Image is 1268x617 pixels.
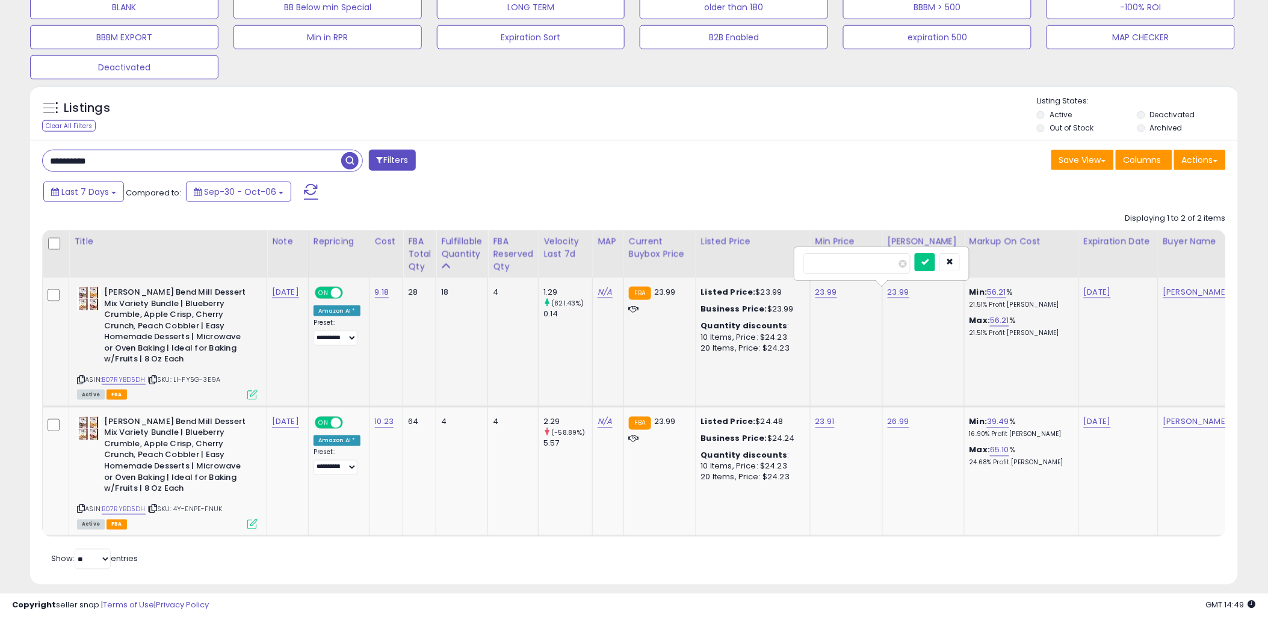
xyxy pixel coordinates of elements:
[1047,25,1235,49] button: MAP CHECKER
[1084,416,1111,428] a: [DATE]
[147,375,220,384] span: | SKU: LI-FY5G-3E9A
[369,150,416,171] button: Filters
[493,417,529,428] div: 4
[441,417,478,428] div: 4
[64,100,110,117] h5: Listings
[102,375,146,385] a: B07RYBD5DH
[1124,154,1161,166] span: Columns
[147,505,222,514] span: | SKU: 4Y-ENPE-FNUK
[437,25,625,49] button: Expiration Sort
[970,416,988,428] b: Min:
[314,435,360,446] div: Amazon AI *
[126,187,181,198] span: Compared to:
[316,417,331,428] span: ON
[598,416,612,428] a: N/A
[272,286,299,298] a: [DATE]
[272,235,303,248] div: Note
[701,417,801,428] div: $24.48
[701,286,756,298] b: Listed Price:
[204,186,276,198] span: Sep-30 - Oct-06
[970,431,1069,439] p: 16.90% Profit [PERSON_NAME]
[408,235,431,273] div: FBA Total Qty
[543,287,592,298] div: 1.29
[314,305,360,316] div: Amazon AI *
[316,288,331,298] span: ON
[629,417,651,430] small: FBA
[1206,599,1256,610] span: 2025-10-14 14:49 GMT
[970,329,1069,337] p: 21.51% Profit [PERSON_NAME]
[441,235,483,260] div: Fulfillable Quantity
[970,444,991,456] b: Max:
[1050,123,1093,133] label: Out of Stock
[1150,123,1183,133] label: Archived
[815,416,835,428] a: 23.91
[990,315,1009,327] a: 56.21
[30,55,218,79] button: Deactivated
[551,428,585,438] small: (-58.89%)
[408,287,427,298] div: 28
[701,433,767,444] b: Business Price:
[888,286,909,298] a: 23.99
[970,235,1074,248] div: Markup on Cost
[815,235,877,248] div: Min Price
[970,301,1069,309] p: 21.51% Profit [PERSON_NAME]
[1051,150,1114,170] button: Save View
[701,416,756,428] b: Listed Price:
[314,319,360,346] div: Preset:
[987,416,1009,428] a: 39.49
[629,287,651,300] small: FBA
[375,286,389,298] a: 9.18
[987,286,1006,298] a: 56.21
[701,450,788,461] b: Quantity discounts
[77,417,258,529] div: ASIN:
[341,417,360,428] span: OFF
[102,505,146,515] a: B07RYBD5DH
[701,287,801,298] div: $23.99
[970,315,991,326] b: Max:
[51,553,138,565] span: Show: entries
[1163,235,1234,248] div: Buyer Name
[104,287,250,368] b: [PERSON_NAME] Bend Mill Dessert Mix Variety Bundle | Blueberry Crumble, Apple Crisp, Cherry Crunc...
[701,332,801,343] div: 10 Items, Price: $24.23
[107,390,127,400] span: FBA
[815,286,837,298] a: 23.99
[543,235,587,260] div: Velocity Last 7d
[701,304,801,315] div: $23.99
[1116,150,1172,170] button: Columns
[77,287,258,399] div: ASIN:
[701,343,801,354] div: 20 Items, Price: $24.23
[104,417,250,498] b: [PERSON_NAME] Bend Mill Dessert Mix Variety Bundle | Blueberry Crumble, Apple Crisp, Cherry Crunc...
[43,182,124,202] button: Last 7 Days
[990,444,1009,456] a: 65.10
[42,120,96,132] div: Clear All Filters
[1150,109,1195,120] label: Deactivated
[186,182,291,202] button: Sep-30 - Oct-06
[1084,235,1153,248] div: Expiration Date
[543,438,592,449] div: 5.57
[970,287,1069,309] div: %
[1163,286,1229,298] a: [PERSON_NAME]
[1125,213,1226,224] div: Displaying 1 to 2 of 2 items
[107,520,127,530] span: FBA
[701,303,767,315] b: Business Price:
[1037,96,1238,107] p: Listing States:
[233,25,422,49] button: Min in RPR
[701,434,801,444] div: $24.24
[375,416,394,428] a: 10.23
[970,417,1069,439] div: %
[1078,230,1158,278] th: CSV column name: cust_attr_2_Expiration Date
[1050,109,1072,120] label: Active
[888,416,909,428] a: 26.99
[654,416,676,428] span: 23.99
[970,459,1069,467] p: 24.68% Profit [PERSON_NAME]
[156,599,209,610] a: Privacy Policy
[1084,286,1111,298] a: [DATE]
[493,235,533,273] div: FBA Reserved Qty
[493,287,529,298] div: 4
[970,315,1069,337] div: %
[272,416,299,428] a: [DATE]
[701,321,801,331] div: :
[701,320,788,331] b: Quantity discounts
[598,286,612,298] a: N/A
[408,417,427,428] div: 64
